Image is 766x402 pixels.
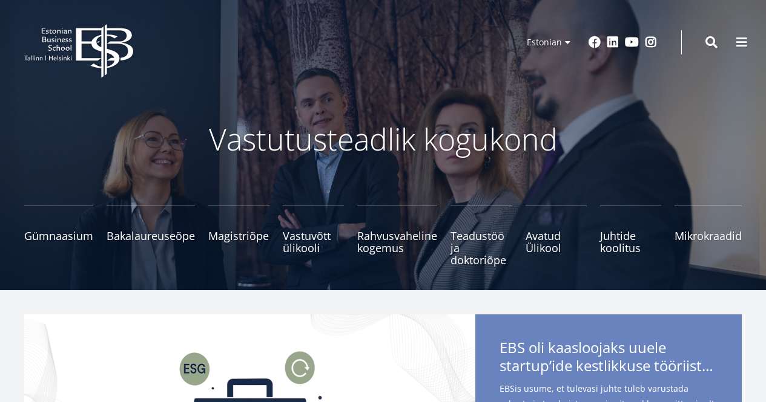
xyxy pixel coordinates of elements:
[526,206,587,266] a: Avatud Ülikool
[589,36,601,48] a: Facebook
[107,206,195,266] a: Bakalaureuseõpe
[500,357,718,375] span: startup’ide kestlikkuse tööriistakastile
[600,206,661,266] a: Juhtide koolitus
[283,230,344,254] span: Vastuvõtt ülikooli
[208,206,269,266] a: Magistriõpe
[625,36,639,48] a: Youtube
[607,36,619,48] a: Linkedin
[107,230,195,242] span: Bakalaureuseõpe
[24,206,93,266] a: Gümnaasium
[451,206,512,266] a: Teadustöö ja doktoriõpe
[675,206,742,266] a: Mikrokraadid
[62,121,704,157] p: Vastutusteadlik kogukond
[600,230,661,254] span: Juhtide koolitus
[283,206,344,266] a: Vastuvõtt ülikooli
[208,230,269,242] span: Magistriõpe
[675,230,742,242] span: Mikrokraadid
[526,230,587,254] span: Avatud Ülikool
[645,36,657,48] a: Instagram
[357,230,437,254] span: Rahvusvaheline kogemus
[357,206,437,266] a: Rahvusvaheline kogemus
[451,230,512,266] span: Teadustöö ja doktoriõpe
[500,339,718,378] span: EBS oli kaasloojaks uuele
[24,230,93,242] span: Gümnaasium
